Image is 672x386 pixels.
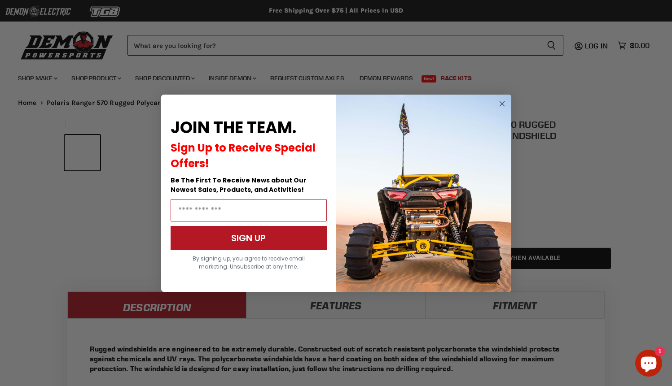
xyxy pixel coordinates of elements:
inbox-online-store-chat: Shopify online store chat [632,350,665,379]
button: SIGN UP [171,226,327,250]
span: By signing up, you agree to receive email marketing. Unsubscribe at any time. [193,255,305,270]
span: Sign Up to Receive Special Offers! [171,140,316,171]
button: Close dialog [496,98,508,109]
span: Be The First To Receive News about Our Newest Sales, Products, and Activities! [171,176,307,194]
img: a9095488-b6e7-41ba-879d-588abfab540b.jpeg [336,95,511,292]
span: JOIN THE TEAM. [171,116,296,139]
input: Email Address [171,199,327,221]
